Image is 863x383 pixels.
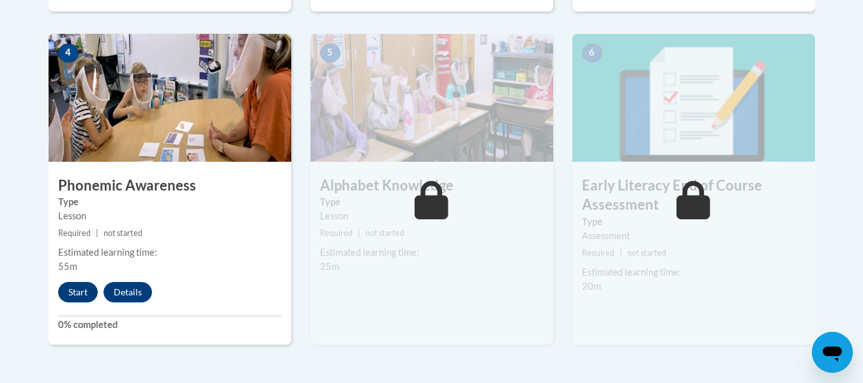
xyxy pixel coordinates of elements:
img: Course Image [572,34,815,162]
span: Required [320,228,353,238]
span: Required [582,248,615,258]
span: not started [103,228,142,238]
img: Course Image [49,34,291,162]
span: 6 [582,43,602,63]
h3: Phonemic Awareness [49,176,291,196]
iframe: Button to launch messaging window [812,332,853,373]
img: Course Image [310,34,553,162]
h3: Early Literacy End of Course Assessment [572,176,815,215]
label: Type [320,195,544,209]
span: Required [58,228,91,238]
span: 4 [58,43,79,63]
div: Estimated learning time: [320,246,544,260]
div: Lesson [58,209,282,223]
span: | [620,248,622,258]
span: 25m [320,261,339,272]
button: Details [103,282,152,302]
span: not started [365,228,404,238]
button: Start [58,282,98,302]
h3: Alphabet Knowledge [310,176,553,196]
span: not started [627,248,666,258]
label: Type [582,215,806,229]
span: | [358,228,360,238]
div: Estimated learning time: [58,246,282,260]
span: 20m [582,281,601,292]
label: Type [58,195,282,209]
span: 5 [320,43,340,63]
div: Assessment [582,229,806,243]
span: 55m [58,261,77,272]
div: Lesson [320,209,544,223]
span: | [96,228,98,238]
label: 0% completed [58,318,282,332]
div: Estimated learning time: [582,265,806,279]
